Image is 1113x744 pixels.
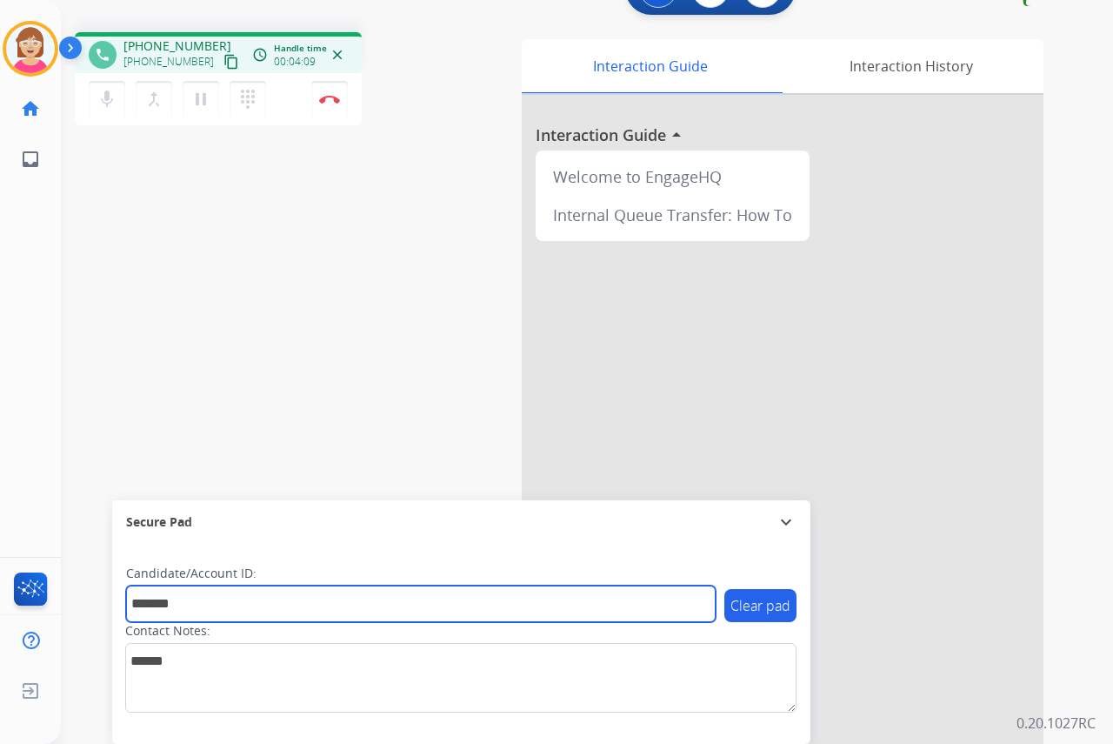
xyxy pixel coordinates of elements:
button: Clear pad [724,589,796,622]
mat-icon: mic [97,89,117,110]
div: Interaction History [778,39,1043,93]
label: Candidate/Account ID: [126,565,257,582]
mat-icon: merge_type [143,89,164,110]
div: Internal Queue Transfer: How To [543,196,803,234]
span: [PHONE_NUMBER] [123,55,214,69]
span: Handle time [274,42,327,55]
p: 0.20.1027RC [1016,713,1096,734]
mat-icon: inbox [20,149,41,170]
img: avatar [6,24,55,73]
mat-icon: content_copy [223,54,239,70]
mat-icon: phone [95,47,110,63]
mat-icon: pause [190,89,211,110]
div: Welcome to EngageHQ [543,158,803,196]
span: [PHONE_NUMBER] [123,37,231,55]
mat-icon: access_time [252,47,268,63]
mat-icon: close [330,47,345,63]
span: 00:04:09 [274,55,316,69]
mat-icon: expand_more [776,512,796,533]
img: control [319,95,340,104]
mat-icon: dialpad [237,89,258,110]
span: Secure Pad [126,513,192,531]
label: Contact Notes: [125,622,210,640]
mat-icon: home [20,98,41,119]
div: Interaction Guide [522,39,778,93]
